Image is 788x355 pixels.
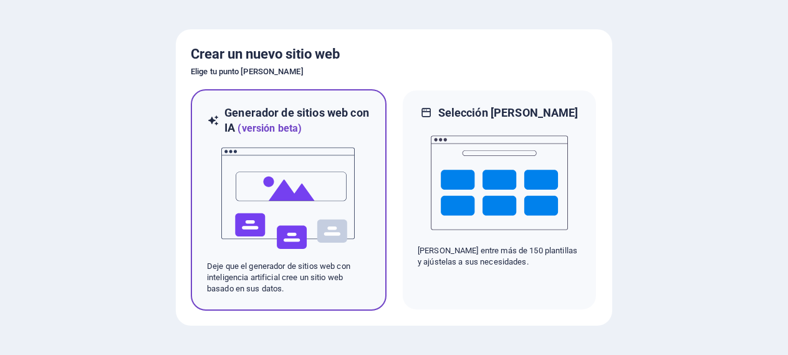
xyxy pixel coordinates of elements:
[191,89,387,311] div: Generador de sitios web con IA(versión beta)aiDeje que el generador de sitios web con inteligenci...
[401,89,597,311] div: Selección [PERSON_NAME][PERSON_NAME] entre más de 150 plantillas y ajústelas a sus necesidades.
[207,261,350,293] font: Deje que el generador de sitios web con inteligencia artificial cree un sitio web basado en sus d...
[220,136,357,261] img: ai
[238,122,302,134] font: (versión beta)
[224,106,369,134] font: Generador de sitios web con IA
[438,106,579,119] font: Selección [PERSON_NAME]
[418,246,577,266] font: [PERSON_NAME] entre más de 150 plantillas y ajústelas a sus necesidades.
[191,67,304,76] font: Elige tu punto [PERSON_NAME]
[191,46,340,62] font: Crear un nuevo sitio web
